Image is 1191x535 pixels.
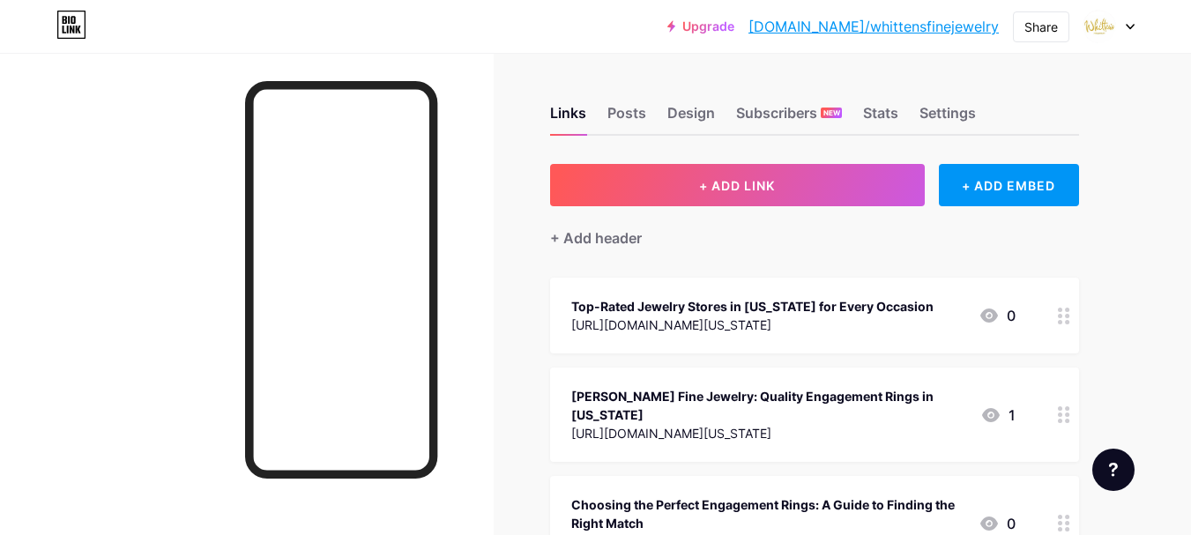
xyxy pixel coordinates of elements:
[748,16,999,37] a: [DOMAIN_NAME]/whittensfinejewelry
[607,102,646,134] div: Posts
[1024,18,1058,36] div: Share
[736,102,842,134] div: Subscribers
[571,424,966,442] div: [URL][DOMAIN_NAME][US_STATE]
[979,305,1016,326] div: 0
[550,227,642,249] div: + Add header
[667,102,715,134] div: Design
[919,102,976,134] div: Settings
[980,405,1016,426] div: 1
[823,108,840,118] span: NEW
[550,164,925,206] button: + ADD LINK
[571,387,966,424] div: [PERSON_NAME] Fine Jewelry: Quality Engagement Rings in [US_STATE]
[1083,10,1116,43] img: whittensfinejewelry
[571,316,934,334] div: [URL][DOMAIN_NAME][US_STATE]
[550,102,586,134] div: Links
[939,164,1079,206] div: + ADD EMBED
[667,19,734,33] a: Upgrade
[699,178,775,193] span: + ADD LINK
[863,102,898,134] div: Stats
[571,297,934,316] div: Top-Rated Jewelry Stores in [US_STATE] for Every Occasion
[979,513,1016,534] div: 0
[571,495,964,532] div: Choosing the Perfect Engagement Rings: A Guide to Finding the Right Match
